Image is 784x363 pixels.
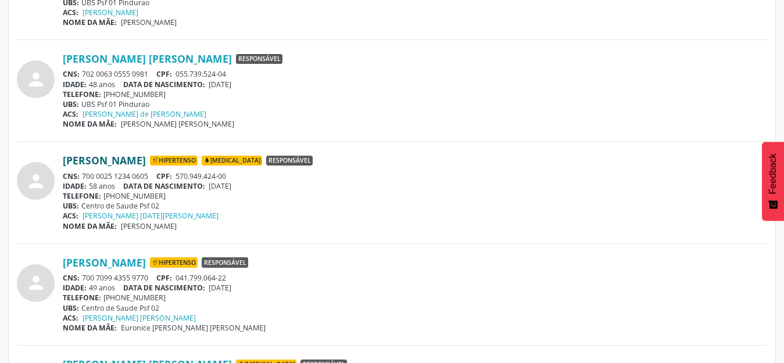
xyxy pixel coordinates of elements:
[176,69,226,79] span: 055.739.524-04
[83,211,219,221] a: [PERSON_NAME] [DATE][PERSON_NAME]
[762,142,784,221] button: Feedback - Mostrar pesquisa
[123,181,205,191] span: DATA DE NASCIMENTO:
[209,283,231,293] span: [DATE]
[63,201,79,211] span: UBS:
[63,181,87,191] span: IDADE:
[156,171,172,181] span: CPF:
[63,211,78,221] span: ACS:
[266,156,313,166] span: Responsável
[121,323,266,333] span: Euronice [PERSON_NAME] [PERSON_NAME]
[83,109,206,119] a: [PERSON_NAME] de [PERSON_NAME]
[63,109,78,119] span: ACS:
[63,154,146,167] a: [PERSON_NAME]
[63,99,767,109] div: UBS Psf 01 Pindurao
[63,17,117,27] span: NOME DA MÃE:
[176,171,226,181] span: 570.949.424-00
[63,303,79,313] span: UBS:
[123,283,205,293] span: DATA DE NASCIMENTO:
[63,52,232,65] a: [PERSON_NAME] [PERSON_NAME]
[26,171,46,192] i: person
[121,221,177,231] span: [PERSON_NAME]
[63,201,767,211] div: Centro de Saude Psf 02
[123,80,205,89] span: DATA DE NASCIMENTO:
[63,171,767,181] div: 700 0025 1234 0605
[63,80,87,89] span: IDADE:
[63,69,80,79] span: CNS:
[63,293,101,303] span: TELEFONE:
[176,273,226,283] span: 041.799.064-22
[209,181,231,191] span: [DATE]
[156,69,172,79] span: CPF:
[121,119,234,129] span: [PERSON_NAME] [PERSON_NAME]
[63,119,117,129] span: NOME DA MÃE:
[63,89,767,99] div: [PHONE_NUMBER]
[63,256,146,269] a: [PERSON_NAME]
[209,80,231,89] span: [DATE]
[63,191,101,201] span: TELEFONE:
[63,293,767,303] div: [PHONE_NUMBER]
[121,17,177,27] span: [PERSON_NAME]
[83,8,138,17] a: [PERSON_NAME]
[202,156,262,166] span: [MEDICAL_DATA]
[63,273,80,283] span: CNS:
[63,221,117,231] span: NOME DA MÃE:
[63,323,117,333] span: NOME DA MÃE:
[63,89,101,99] span: TELEFONE:
[26,69,46,90] i: person
[156,273,172,283] span: CPF:
[63,313,78,323] span: ACS:
[202,257,248,268] span: Responsável
[83,313,196,323] a: [PERSON_NAME] [PERSON_NAME]
[63,8,78,17] span: ACS:
[150,257,198,268] span: Hipertenso
[63,69,767,79] div: 702 0063 0555 0981
[63,283,767,293] div: 49 anos
[768,153,778,194] span: Feedback
[63,171,80,181] span: CNS:
[63,191,767,201] div: [PHONE_NUMBER]
[63,273,767,283] div: 700 7099 4355 9770
[236,54,282,64] span: Responsável
[63,181,767,191] div: 58 anos
[26,272,46,293] i: person
[63,303,767,313] div: Centro de Saude Psf 02
[63,99,79,109] span: UBS:
[63,283,87,293] span: IDADE:
[63,80,767,89] div: 48 anos
[150,156,198,166] span: Hipertenso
